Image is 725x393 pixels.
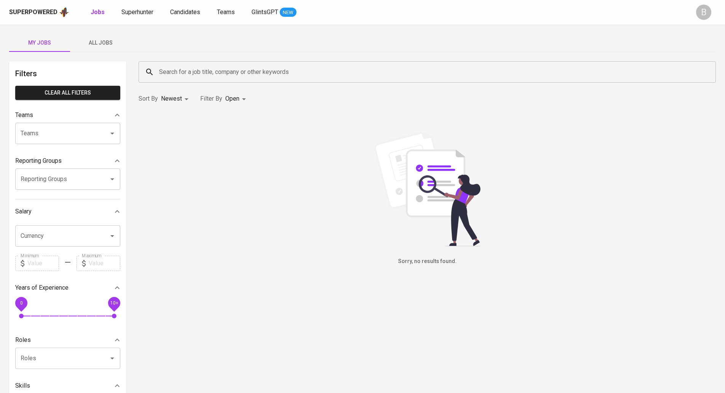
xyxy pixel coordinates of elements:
div: Roles [15,332,120,348]
div: Teams [15,107,120,123]
span: 0 [20,300,22,305]
h6: Filters [15,67,120,80]
span: Teams [217,8,235,16]
div: Open [225,92,249,106]
a: Superpoweredapp logo [9,6,69,18]
input: Value [27,256,59,271]
p: Newest [161,94,182,103]
div: Salary [15,204,120,219]
input: Value [89,256,120,271]
span: NEW [280,9,296,16]
div: B [696,5,711,20]
p: Reporting Groups [15,156,62,165]
a: Jobs [91,8,106,17]
button: Open [107,128,118,139]
span: 10+ [110,300,118,305]
p: Filter By [200,94,222,103]
div: Years of Experience [15,280,120,295]
a: GlintsGPT NEW [252,8,296,17]
a: Teams [217,8,236,17]
span: Open [225,95,239,102]
div: Newest [161,92,191,106]
div: Reporting Groups [15,153,120,168]
img: app logo [59,6,69,18]
h6: Sorry, no results found. [139,257,716,266]
button: Clear All filters [15,86,120,100]
b: Jobs [91,8,105,16]
span: Candidates [170,8,200,16]
img: file_searching.svg [370,132,484,246]
p: Years of Experience [15,283,69,292]
span: My Jobs [14,38,65,48]
a: Candidates [170,8,202,17]
button: Open [107,353,118,364]
span: All Jobs [75,38,126,48]
button: Open [107,174,118,184]
p: Teams [15,111,33,120]
span: Clear All filters [21,88,114,98]
span: GlintsGPT [252,8,278,16]
button: Open [107,231,118,241]
p: Salary [15,207,32,216]
a: Superhunter [121,8,155,17]
p: Roles [15,335,31,345]
div: Superpowered [9,8,57,17]
span: Superhunter [121,8,153,16]
p: Skills [15,381,30,390]
p: Sort By [139,94,158,103]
